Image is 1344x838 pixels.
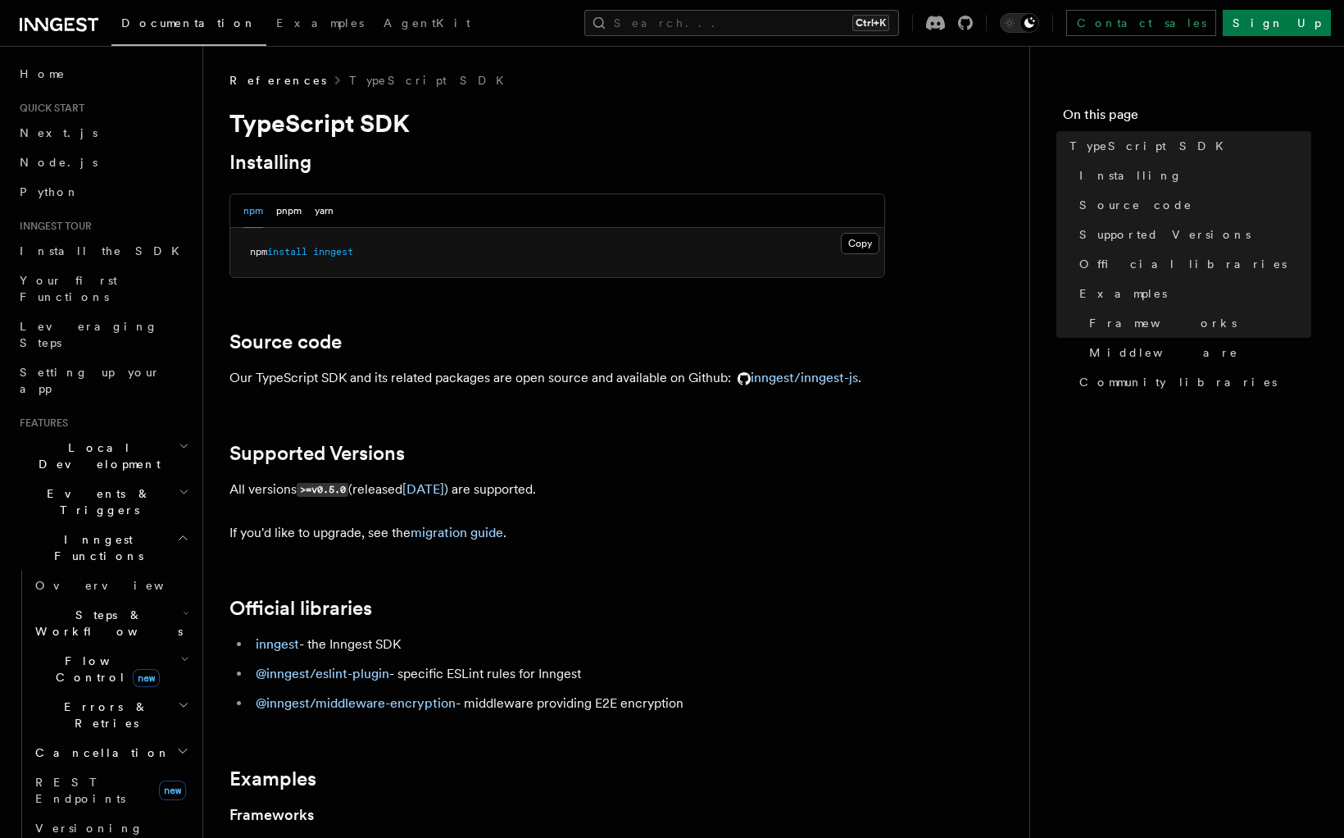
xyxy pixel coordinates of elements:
span: Install the SDK [20,244,189,257]
a: Examples [229,767,316,790]
span: new [159,781,186,800]
span: Leveraging Steps [20,320,158,349]
button: Events & Triggers [13,479,193,525]
a: Source code [1073,190,1311,220]
li: - middleware providing E2E encryption [251,692,885,715]
span: Inngest Functions [13,531,177,564]
span: TypeScript SDK [1069,138,1233,154]
button: Search...Ctrl+K [584,10,899,36]
a: @inngest/eslint-plugin [256,666,389,681]
a: migration guide [411,525,503,540]
a: Home [13,59,193,89]
a: Middleware [1083,338,1311,367]
button: npm [243,194,263,228]
button: Steps & Workflows [29,600,193,646]
span: REST Endpoints [35,776,125,805]
h4: On this page [1063,105,1311,131]
a: TypeScript SDK [1063,131,1311,161]
a: Your first Functions [13,266,193,312]
span: Installing [1079,167,1183,184]
li: - the Inngest SDK [251,633,885,656]
a: Examples [1073,279,1311,308]
span: Python [20,185,79,198]
a: Frameworks [229,804,314,827]
a: inngest/inngest-js [731,370,858,385]
button: Inngest Functions [13,525,193,571]
span: Middleware [1089,344,1238,361]
button: Toggle dark mode [1000,13,1039,33]
a: Overview [29,571,193,600]
span: Setting up your app [20,366,161,395]
span: Your first Functions [20,274,117,303]
a: REST Endpointsnew [29,767,193,813]
button: Cancellation [29,738,193,767]
span: Cancellation [29,745,170,761]
a: Supported Versions [229,442,405,465]
a: Supported Versions [1073,220,1311,249]
span: Source code [1079,197,1192,213]
span: Official libraries [1079,256,1287,272]
a: Documentation [111,5,266,46]
li: - specific ESLint rules for Inngest [251,663,885,685]
span: Errors & Retries [29,699,178,731]
p: If you'd like to upgrade, see the . [229,521,885,544]
button: Errors & Retries [29,692,193,738]
a: inngest [256,636,299,652]
span: Documentation [121,16,257,30]
h1: TypeScript SDK [229,108,885,138]
span: Overview [35,579,204,592]
span: Inngest tour [13,220,92,233]
a: Next.js [13,118,193,148]
span: Supported Versions [1079,226,1251,243]
span: Next.js [20,126,98,139]
span: Steps & Workflows [29,607,183,640]
kbd: Ctrl+K [852,15,889,31]
span: npm [250,246,267,257]
span: Examples [276,16,364,30]
a: Official libraries [229,597,372,620]
a: Python [13,177,193,207]
span: AgentKit [384,16,470,30]
span: Home [20,66,66,82]
span: Quick start [13,102,84,115]
button: Flow Controlnew [29,646,193,692]
a: Frameworks [1083,308,1311,338]
a: Installing [229,151,311,174]
code: >=v0.5.0 [297,483,348,497]
p: Our TypeScript SDK and its related packages are open source and available on Github: . [229,367,885,389]
a: Node.js [13,148,193,177]
a: Install the SDK [13,236,193,266]
button: Copy [841,233,879,254]
span: Flow Control [29,653,180,685]
button: pnpm [276,194,302,228]
span: Community libraries [1079,374,1277,390]
a: Source code [229,330,342,353]
a: Installing [1073,161,1311,190]
span: Events & Triggers [13,485,179,518]
a: Leveraging Steps [13,312,193,358]
button: Local Development [13,433,193,479]
span: References [229,72,326,89]
a: Contact sales [1066,10,1216,36]
span: Node.js [20,156,98,169]
span: Versioning [35,822,143,835]
span: inngest [313,246,353,257]
a: Official libraries [1073,249,1311,279]
span: Examples [1079,285,1167,302]
a: Setting up your app [13,358,193,403]
span: new [133,669,160,687]
p: All versions (released ) are supported. [229,478,885,502]
span: Frameworks [1089,315,1237,331]
span: install [267,246,307,257]
a: TypeScript SDK [349,72,514,89]
span: Local Development [13,439,179,472]
a: Community libraries [1073,367,1311,397]
span: Features [13,417,68,430]
a: Examples [266,5,374,44]
a: [DATE] [402,481,444,497]
a: AgentKit [374,5,480,44]
button: yarn [315,194,334,228]
a: Sign Up [1223,10,1331,36]
a: @inngest/middleware-encryption [256,695,456,711]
